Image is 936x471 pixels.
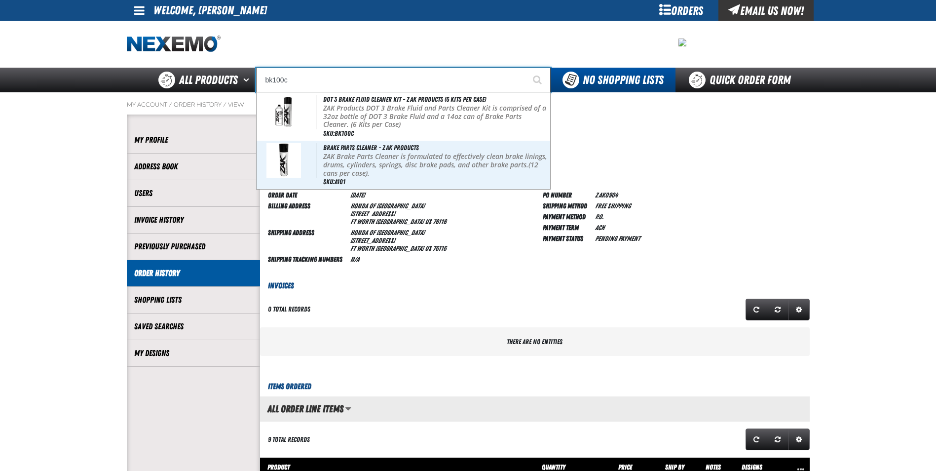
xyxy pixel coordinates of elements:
[746,299,767,320] a: Refresh grid action
[350,202,425,210] span: Honda of [GEOGRAPHIC_DATA]
[323,144,419,152] span: Brake Parts Cleaner - ZAK Products
[542,463,565,471] span: Quantity
[134,321,253,332] a: Saved Searches
[228,101,244,109] a: View
[179,71,238,89] span: All Products
[323,178,345,186] span: SKU:A101
[350,236,395,244] span: [STREET_ADDRESS]
[350,191,365,199] span: [DATE]
[425,244,431,252] span: US
[543,211,591,222] td: Payment Method
[350,210,395,218] span: [STREET_ADDRESS]
[256,68,551,92] input: Search
[595,202,631,210] span: Free Shipping
[543,233,591,243] td: Payment Status
[323,104,548,129] p: ZAK Products DOT 3 Brake Fluid and Parts Cleaner Kit is comprised of a 32oz bottle of DOT 3 Brake...
[675,68,809,92] a: Quick Order Form
[526,68,551,92] button: Start Searching
[134,214,253,226] a: Invoice History
[618,463,632,471] span: Price
[134,348,253,359] a: My Designs
[268,305,310,314] div: 0 total records
[665,463,684,471] span: Ship By
[134,268,253,279] a: Order History
[583,73,664,87] span: No Shopping Lists
[433,218,446,226] bdo: 76116
[127,101,167,109] a: My Account
[267,463,290,471] span: Product
[268,189,346,200] td: Order Date
[543,222,591,233] td: Payment Term
[134,134,253,146] a: My Profile
[169,101,172,109] span: /
[268,227,346,253] td: Shipping Address
[788,299,810,320] a: Expand or Collapse Grid Settings
[260,403,343,414] h2: All Order Line Items
[345,400,351,417] button: Manage grid views. Current view is All Order Line Items
[595,224,604,232] span: ACH
[767,299,788,320] a: Reset grid action
[746,429,767,450] a: Refresh grid action
[134,188,253,199] a: Users
[595,213,603,221] span: P.O.
[240,68,256,92] button: Open All Products pages
[742,463,762,471] span: Designs
[350,229,425,236] span: Honda of [GEOGRAPHIC_DATA]
[134,294,253,306] a: Shopping Lists
[127,36,221,53] img: Nexemo logo
[706,463,721,471] span: Notes
[134,241,253,252] a: Previously Purchased
[767,429,788,450] a: Reset grid action
[433,244,446,252] bdo: 76116
[260,381,810,392] h3: Items Ordered
[174,101,222,109] a: Order History
[595,191,618,199] span: ZAK0904
[350,255,359,263] span: N/A
[425,218,431,226] span: US
[223,101,226,109] span: /
[127,101,810,109] nav: Breadcrumbs
[268,435,310,444] div: 9 total records
[134,161,253,172] a: Address Book
[261,95,306,129] img: 5b1158826d65f007520780-bk100c_wo_nascar.png
[127,36,221,53] a: Home
[350,244,374,252] span: FT WORTH
[266,143,301,178] img: 5b11587b99953488511631-a101_wo_nas.png
[678,39,686,46] img: 0913759d47fe0bb872ce56e1ce62d35c.jpeg
[595,235,640,242] span: Pending payment
[260,280,810,292] h3: Invoices
[543,200,591,211] td: Shipping Method
[788,429,810,450] a: Expand or Collapse Grid Settings
[323,95,486,103] span: DOT 3 Brake Fluid Cleaner Kit - ZAK Products (6 Kits per Case)
[375,218,424,226] span: [GEOGRAPHIC_DATA]
[551,68,675,92] button: You do not have available Shopping Lists. Open to Create a New List
[268,200,346,227] td: Billing Address
[268,253,346,264] td: Shipping Tracking Numbers
[323,129,354,137] span: SKU:BK100C
[323,153,548,177] p: ZAK Brake Parts Cleaner is formulated to effectively clean brake linings, drums, cylinders, sprin...
[375,244,424,252] span: [GEOGRAPHIC_DATA]
[350,218,374,226] span: FT WORTH
[543,189,591,200] td: PO Number
[507,338,562,346] span: There are no entities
